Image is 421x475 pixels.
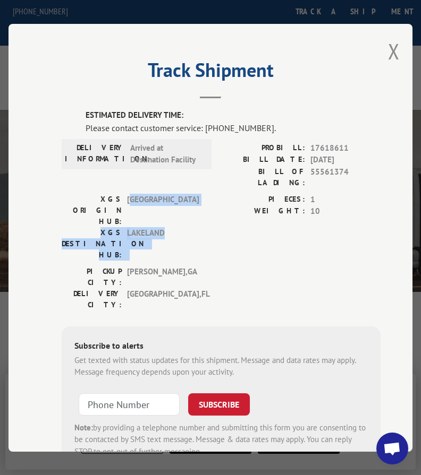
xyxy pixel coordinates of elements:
[310,166,381,188] span: 55561374
[62,265,122,288] label: PICKUP CITY:
[86,109,381,122] label: ESTIMATED DELIVERY TIME:
[74,339,368,354] div: Subscribe to alerts
[388,37,400,65] button: Close modal
[79,393,180,415] input: Phone Number
[221,193,305,205] label: PIECES:
[127,193,199,227] span: [GEOGRAPHIC_DATA]
[74,421,368,457] div: by providing a telephone number and submitting this form you are consenting to be contacted by SM...
[127,265,199,288] span: [PERSON_NAME] , GA
[376,433,408,464] div: Open chat
[310,205,381,218] span: 10
[127,227,199,260] span: LAKELAND
[86,121,381,134] div: Please contact customer service: [PHONE_NUMBER].
[62,227,122,260] label: XGS DESTINATION HUB:
[74,422,93,432] strong: Note:
[62,193,122,227] label: XGS ORIGIN HUB:
[310,193,381,205] span: 1
[74,354,368,378] div: Get texted with status updates for this shipment. Message and data rates may apply. Message frequ...
[62,63,359,83] h2: Track Shipment
[130,142,202,166] span: Arrived at Destination Facility
[310,142,381,154] span: 17618611
[221,142,305,154] label: PROBILL:
[221,166,305,188] label: BILL OF LADING:
[221,154,305,166] label: BILL DATE:
[221,205,305,218] label: WEIGHT:
[65,142,125,166] label: DELIVERY INFORMATION:
[62,288,122,310] label: DELIVERY CITY:
[188,393,250,415] button: SUBSCRIBE
[310,154,381,166] span: [DATE]
[127,288,199,310] span: [GEOGRAPHIC_DATA] , FL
